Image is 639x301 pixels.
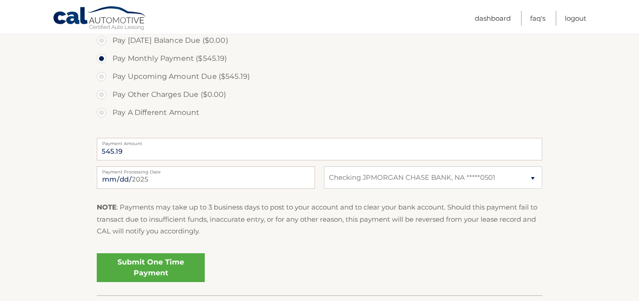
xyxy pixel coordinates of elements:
[97,68,542,86] label: Pay Upcoming Amount Due ($545.19)
[53,6,147,32] a: Cal Automotive
[97,201,542,237] p: : Payments may take up to 3 business days to post to your account and to clear your bank account....
[97,50,542,68] label: Pay Monthly Payment ($545.19)
[97,138,542,160] input: Payment Amount
[530,11,545,26] a: FAQ's
[565,11,586,26] a: Logout
[97,138,542,145] label: Payment Amount
[97,203,117,211] strong: NOTE
[97,253,205,282] a: Submit One Time Payment
[97,166,315,189] input: Payment Date
[97,32,542,50] label: Pay [DATE] Balance Due ($0.00)
[97,86,542,104] label: Pay Other Charges Due ($0.00)
[97,104,542,122] label: Pay A Different Amount
[475,11,511,26] a: Dashboard
[97,166,315,173] label: Payment Processing Date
